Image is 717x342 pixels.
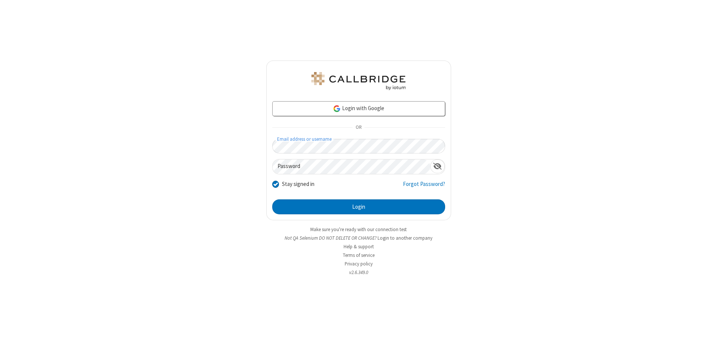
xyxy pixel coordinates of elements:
div: Show password [430,159,445,173]
span: OR [353,122,364,133]
input: Email address or username [272,139,445,153]
img: google-icon.png [333,105,341,113]
li: v2.6.349.0 [266,269,451,276]
input: Password [273,159,430,174]
label: Stay signed in [282,180,314,189]
a: Help & support [344,243,374,250]
li: Not QA Selenium DO NOT DELETE OR CHANGE? [266,234,451,242]
a: Privacy policy [345,261,373,267]
a: Make sure you're ready with our connection test [310,226,407,233]
a: Forgot Password? [403,180,445,194]
img: QA Selenium DO NOT DELETE OR CHANGE [310,72,407,90]
button: Login [272,199,445,214]
a: Terms of service [343,252,375,258]
button: Login to another company [378,234,432,242]
a: Login with Google [272,101,445,116]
